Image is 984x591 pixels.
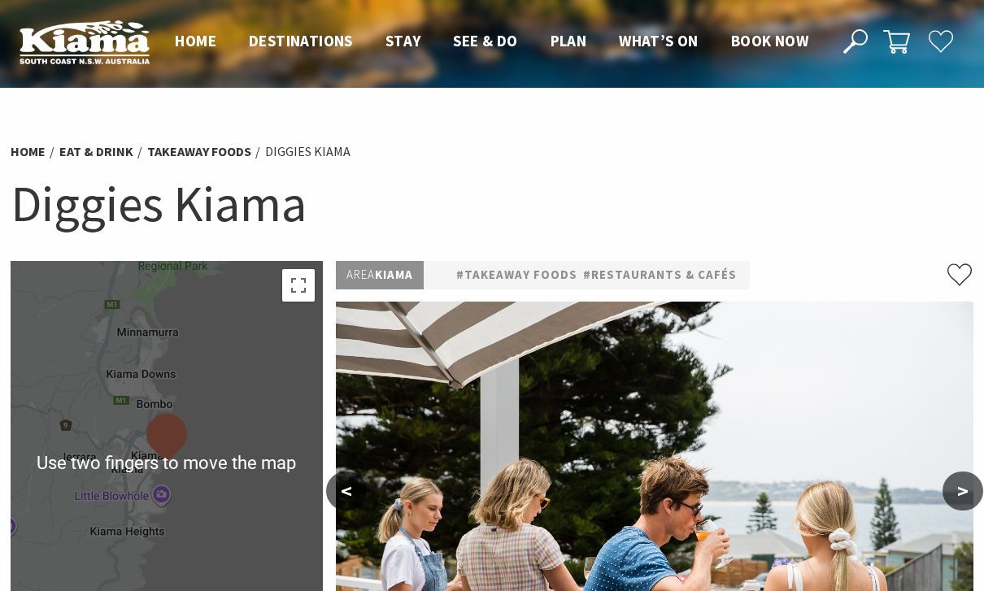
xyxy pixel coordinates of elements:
[385,31,421,50] span: Stay
[346,267,375,282] span: Area
[249,31,353,50] span: Destinations
[11,143,46,160] a: Home
[336,261,424,289] p: Kiama
[11,171,973,237] h1: Diggies Kiama
[147,143,251,160] a: Takeaway Foods
[59,143,133,160] a: Eat & Drink
[326,471,367,511] button: <
[265,141,350,163] li: Diggies Kiama
[453,31,517,50] span: See & Do
[159,28,825,55] nav: Main Menu
[20,20,150,64] img: Kiama Logo
[619,31,699,50] span: What’s On
[731,31,808,50] span: Book now
[282,269,315,302] button: Toggle fullscreen view
[551,31,587,50] span: Plan
[456,265,577,285] a: #Takeaway Foods
[943,471,983,511] button: >
[175,31,216,50] span: Home
[583,265,737,285] a: #Restaurants & Cafés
